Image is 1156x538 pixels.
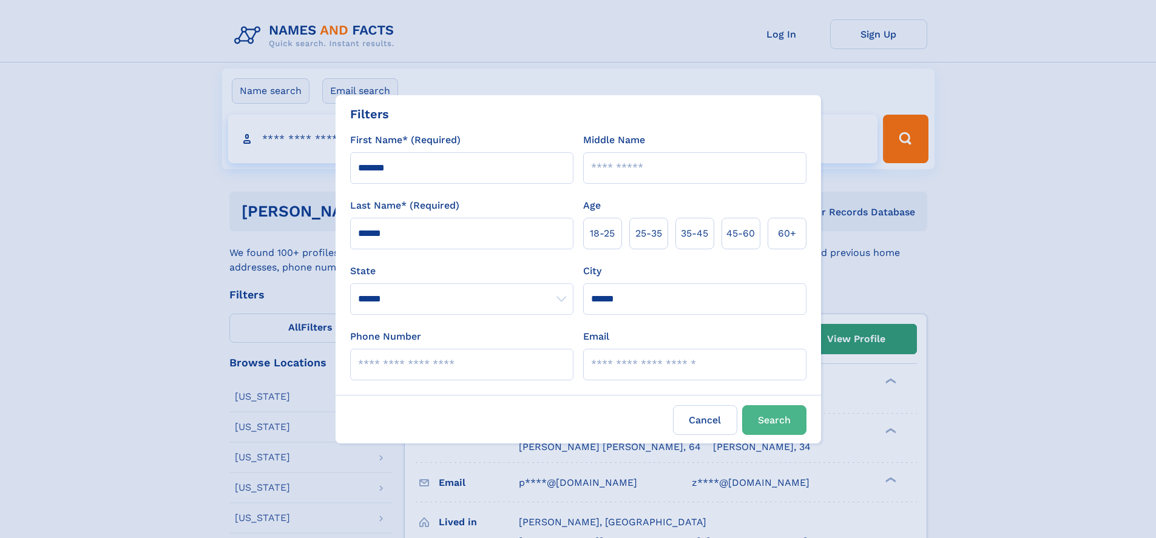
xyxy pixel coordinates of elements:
[583,264,601,278] label: City
[742,405,806,435] button: Search
[726,226,755,241] span: 45‑60
[778,226,796,241] span: 60+
[350,329,421,344] label: Phone Number
[350,133,461,147] label: First Name* (Required)
[350,264,573,278] label: State
[583,133,645,147] label: Middle Name
[673,405,737,435] label: Cancel
[681,226,708,241] span: 35‑45
[583,198,601,213] label: Age
[635,226,662,241] span: 25‑35
[350,105,389,123] div: Filters
[350,198,459,213] label: Last Name* (Required)
[583,329,609,344] label: Email
[590,226,615,241] span: 18‑25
